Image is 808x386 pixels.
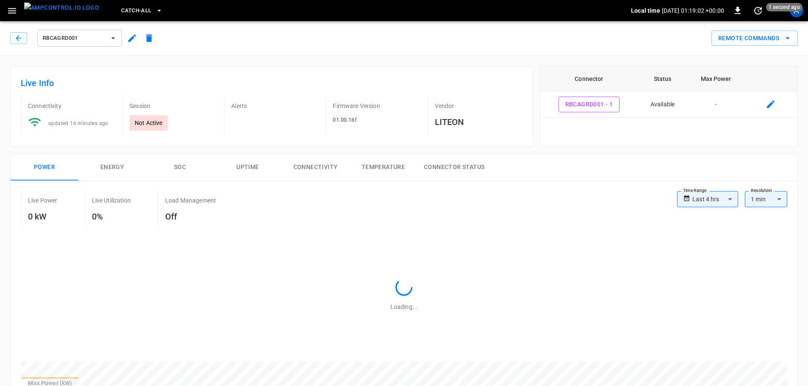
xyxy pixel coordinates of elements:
[751,4,765,17] button: set refresh interval
[121,6,151,16] span: Catch-all
[28,102,116,110] p: Connectivity
[118,3,166,19] button: Catch-all
[48,120,108,126] span: updated 16 minutes ago
[540,66,638,92] th: Connector
[349,154,417,181] button: Temperature
[130,102,217,110] p: Session
[638,66,687,92] th: Status
[24,3,99,13] img: ampcontrol.io logo
[435,102,523,110] p: Vendor
[435,115,523,129] h6: LITEON
[28,210,58,223] h6: 0 kW
[687,66,744,92] th: Max Power
[135,119,163,127] p: Not Active
[390,303,418,310] span: Loading...
[92,196,131,205] p: Live Utilization
[11,154,78,181] button: Power
[662,6,724,15] p: [DATE] 01:19:02 +00:00
[711,31,798,46] div: remote commands options
[43,33,105,43] span: RBCAGRD001
[92,210,131,223] h6: 0%
[231,102,319,110] p: Alerts
[333,117,357,123] span: 01.00.16f
[165,196,216,205] p: Load Management
[282,154,349,181] button: Connectivity
[37,30,122,47] button: RBCAGRD001
[540,66,797,118] table: connector table
[751,187,772,194] label: Resolution
[417,154,491,181] button: Connector Status
[165,210,216,223] h6: Off
[146,154,214,181] button: SOC
[711,31,798,46] button: Remote Commands
[766,3,802,11] span: 1 second ago
[78,154,146,181] button: Energy
[745,191,787,207] div: 1 min
[214,154,282,181] button: Uptime
[559,97,620,112] button: RBCAGRD001 - 1
[638,92,687,118] td: Available
[631,6,660,15] p: Local time
[692,191,738,207] div: Last 4 hrs
[28,196,58,205] p: Live Power
[333,102,421,110] p: Firmware Version
[21,76,523,90] h6: Live Info
[687,92,744,118] td: -
[683,187,707,194] label: Time Range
